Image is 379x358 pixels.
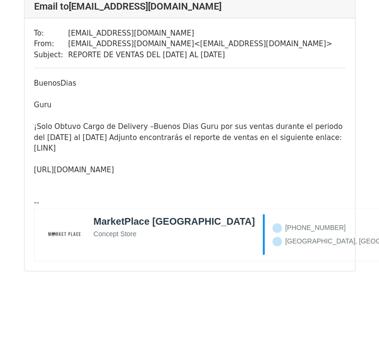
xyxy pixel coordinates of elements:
[94,230,137,238] span: Concept Store
[68,38,332,50] td: [EMAIL_ADDRESS][DOMAIN_NAME] < [EMAIL_ADDRESS][DOMAIN_NAME] >
[34,50,68,61] td: Subject:
[331,312,379,358] div: Widget de chat
[94,216,255,227] b: MarketPlace [GEOGRAPHIC_DATA]
[68,28,332,39] td: [EMAIL_ADDRESS][DOMAIN_NAME]
[34,0,345,12] h4: Email to [EMAIL_ADDRESS][DOMAIN_NAME]
[34,121,345,154] div: ¡Solo Obtuvo Cargo de Delivery –Buenos Dias Guru por sus ventas durante el periodo del [DATE] al ...
[34,100,345,111] div: Guru
[34,165,345,176] div: [URL][DOMAIN_NAME]
[34,28,68,39] td: To:
[34,198,39,207] span: --
[61,79,76,88] span: Dias
[331,312,379,358] iframe: Chat Widget
[34,78,345,89] div: Buenos
[68,50,332,61] td: REPORTE DE VENTAS DEL [DATE] AL [DATE]
[34,38,68,50] td: From:
[43,214,84,255] img: marketplacenicaragua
